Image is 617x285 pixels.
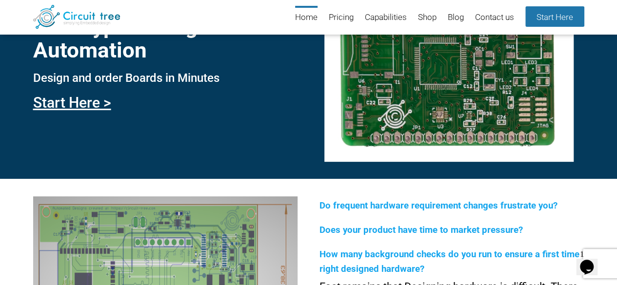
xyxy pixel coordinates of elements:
a: Shop [418,6,437,30]
span: How many background checks do you run to ensure a first time right designed hardware? [319,249,579,274]
a: Pricing [329,6,354,30]
img: Circuit Tree [33,5,120,29]
span: Do frequent hardware requirement changes frustrate you? [319,200,557,211]
a: Capabilities [365,6,407,30]
iframe: chat widget [576,246,607,275]
h3: Design and order Boards in Minutes [33,72,298,84]
span: Does your product have time to market pressure? [319,225,523,235]
a: Start Here > [33,94,111,111]
a: Blog [448,6,464,30]
a: Start Here [525,6,584,27]
a: Home [295,6,318,30]
a: Contact us [475,6,514,30]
